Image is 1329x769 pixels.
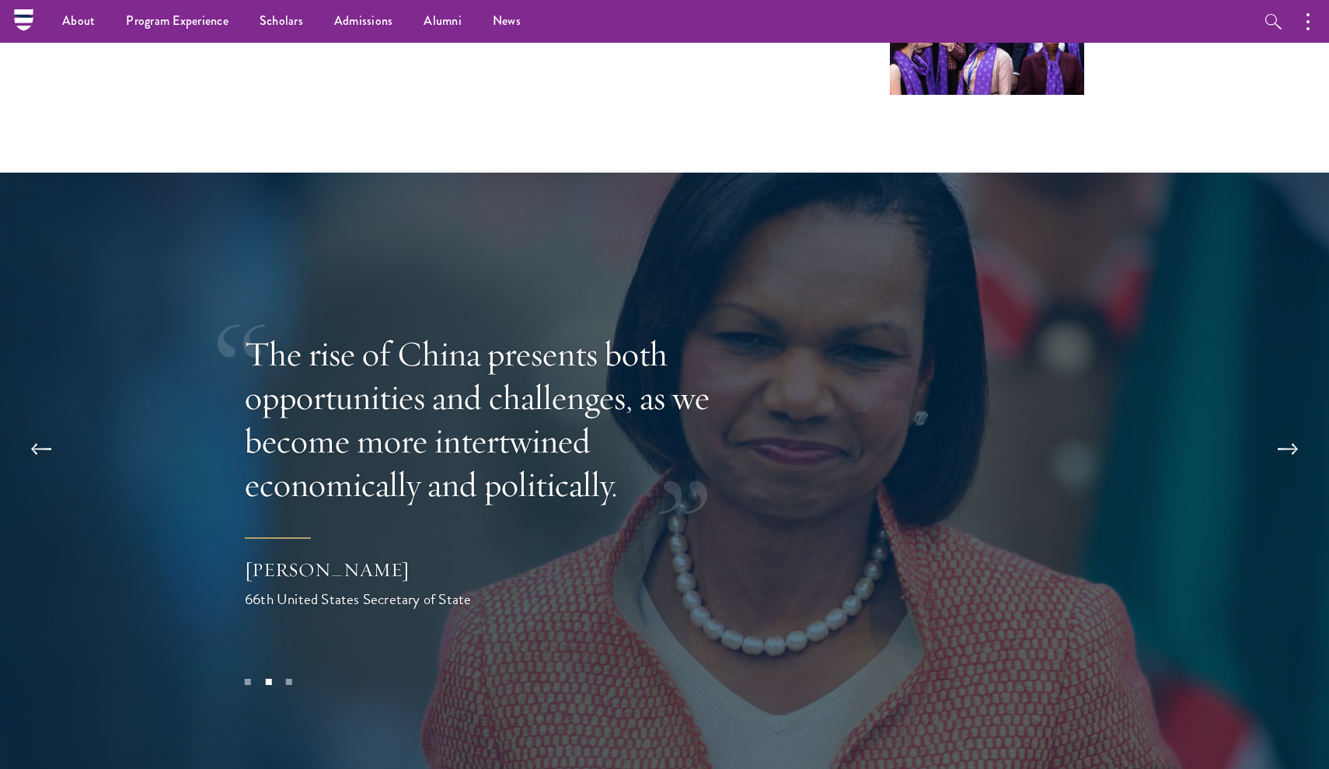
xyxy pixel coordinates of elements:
[279,672,299,692] button: 3 of 3
[245,588,556,610] div: 66th United States Secretary of State
[245,332,750,506] p: The rise of China presents both opportunities and challenges, as we become more intertwined econo...
[238,672,258,692] button: 1 of 3
[245,557,556,583] div: [PERSON_NAME]
[258,672,278,692] button: 2 of 3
